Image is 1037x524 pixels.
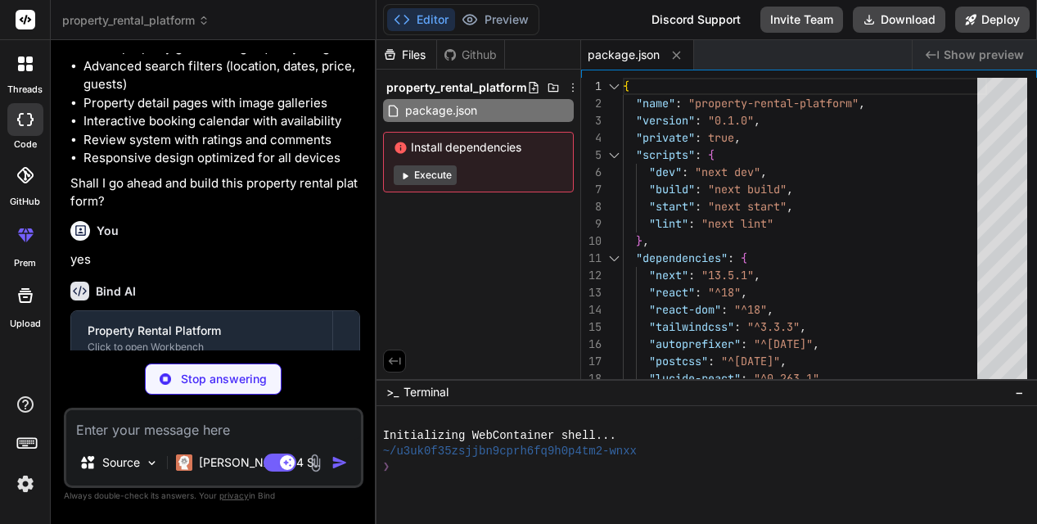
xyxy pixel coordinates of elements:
span: ~/u3uk0f35zsjjbn9cprh6fq9h0p4tm2-wnxx [383,444,637,459]
span: "^18" [708,285,741,300]
p: Source [102,454,140,471]
li: Interactive booking calendar with availability [83,112,360,131]
div: Discord Support [642,7,751,33]
span: Show preview [944,47,1024,63]
li: Advanced search filters (location, dates, price, guests) [83,57,360,94]
span: : [721,302,728,317]
span: , [787,199,793,214]
div: Click to collapse the range. [603,147,624,164]
span: : [682,165,688,179]
div: 1 [581,78,602,95]
span: "name" [636,96,675,111]
label: Upload [10,317,41,331]
span: ❯ [383,459,390,475]
div: 13 [581,284,602,301]
button: − [1012,379,1027,405]
span: , [813,337,819,351]
span: : [728,251,734,265]
span: "start" [649,199,695,214]
span: "scripts" [636,147,695,162]
div: 18 [581,370,602,387]
span: "dev" [649,165,682,179]
span: "next build" [708,182,787,196]
span: : [695,285,701,300]
div: 17 [581,353,602,370]
div: 8 [581,198,602,215]
button: Deploy [955,7,1030,33]
span: "private" [636,130,695,145]
span: "next" [649,268,688,282]
span: : [734,319,741,334]
span: "lucide-react" [649,371,741,386]
div: 10 [581,233,602,250]
div: 14 [581,301,602,318]
p: yes [70,251,360,269]
img: Pick Models [145,456,159,470]
span: : [695,182,701,196]
li: Review system with ratings and comments [83,131,360,150]
div: 11 [581,250,602,267]
span: , [800,319,806,334]
p: Shall I go ahead and build this property rental platform? [70,174,360,211]
span: "react-dom" [649,302,721,317]
p: [PERSON_NAME] 4 S.. [199,454,321,471]
p: Stop answering [181,371,267,387]
div: 7 [581,181,602,198]
div: 3 [581,112,602,129]
span: { [623,79,629,93]
div: 15 [581,318,602,336]
div: Github [437,47,504,63]
span: "tailwindcss" [649,319,734,334]
span: "postcss" [649,354,708,368]
span: : [695,199,701,214]
span: , [754,268,760,282]
div: Property Rental Platform [88,323,316,339]
div: 12 [581,267,602,284]
span: "0.1.0" [708,113,754,128]
span: : [675,96,682,111]
img: settings [11,470,39,498]
h6: You [97,223,119,239]
p: Always double-check its answers. Your in Bind [64,488,363,504]
span: Initializing WebContainer shell... [383,428,616,444]
button: Invite Team [760,7,843,33]
span: "^18" [734,302,767,317]
span: : [741,337,747,351]
span: privacy [219,490,249,500]
span: : [688,268,695,282]
span: "next start" [708,199,787,214]
button: Execute [394,165,457,185]
span: package.json [588,47,660,63]
span: , [760,165,767,179]
button: Download [853,7,945,33]
span: "lint" [649,216,688,231]
div: Click to collapse the range. [603,250,624,267]
span: "property-rental-platform" [688,96,859,111]
span: "build" [649,182,695,196]
span: "^0.263.1" [754,371,819,386]
span: property_rental_platform [386,79,527,96]
span: , [859,96,865,111]
h6: Bind AI [96,283,136,300]
span: : [688,216,695,231]
div: 6 [581,164,602,181]
span: "next lint" [701,216,773,231]
div: 9 [581,215,602,233]
span: − [1015,384,1024,400]
span: , [767,302,773,317]
div: Files [376,47,436,63]
span: , [741,285,747,300]
div: Click to open Workbench [88,341,316,354]
span: "next dev" [695,165,760,179]
img: Claude 4 Sonnet [176,454,192,471]
span: , [642,233,649,248]
button: Editor [387,8,455,31]
span: : [741,371,747,386]
img: attachment [306,454,325,472]
span: "13.5.1" [701,268,754,282]
label: threads [7,83,43,97]
button: Property Rental PlatformClick to open Workbench [71,311,332,365]
span: { [741,251,747,265]
span: , [780,354,787,368]
span: "^[DATE]" [721,354,780,368]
